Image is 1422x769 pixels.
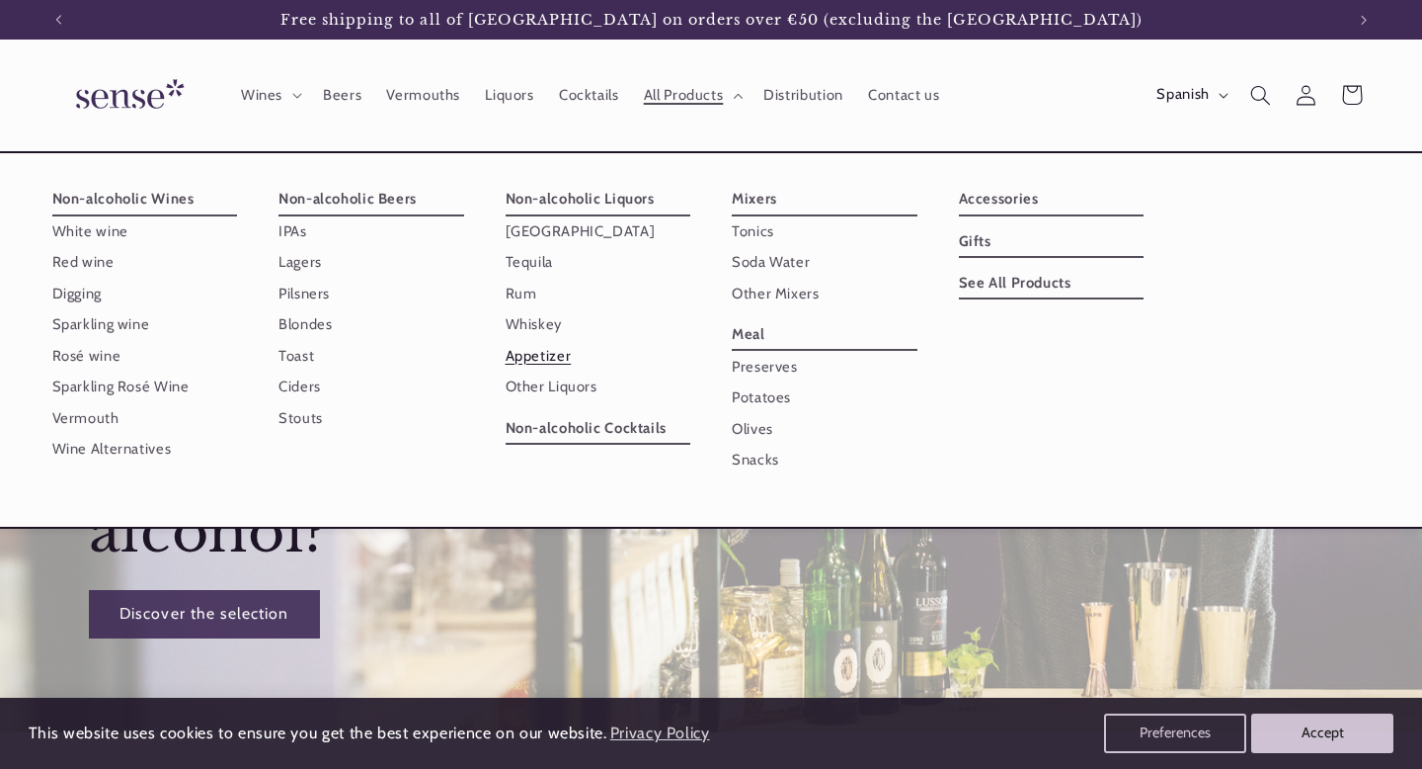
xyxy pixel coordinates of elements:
font: White wine [52,222,128,240]
font: Free shipping to all of [GEOGRAPHIC_DATA] on orders over €50 (excluding the [GEOGRAPHIC_DATA]) [280,11,1144,29]
a: Non-alcoholic Wines [52,184,238,215]
font: Stouts [278,409,323,427]
font: Other Mixers [732,285,820,302]
font: Spanish [1156,85,1209,103]
font: Digging [52,285,102,302]
font: IPAs [278,222,307,240]
font: Other Liquors [506,378,597,395]
a: Mixers [732,184,917,215]
font: Vermouths [386,86,460,104]
a: Discover the selection [88,590,319,639]
font: Accept [1302,724,1344,741]
font: Blondes [278,315,332,333]
a: White wine [52,216,238,247]
font: Privacy Policy [610,724,710,742]
a: Gifts [959,226,1145,258]
button: Accept [1251,714,1393,753]
font: Red wine [52,253,115,271]
font: Distribution [763,86,843,104]
a: Ciders [278,372,464,402]
font: Non-alcoholic Beers [278,190,417,208]
font: [GEOGRAPHIC_DATA] [506,222,656,240]
font: Rum [506,285,537,302]
font: Wines [241,86,282,104]
font: Sparkling wine [52,315,150,333]
a: Soda Water [732,247,917,278]
a: Non-alcoholic Liquors [506,184,691,215]
a: Vermouths [374,73,473,117]
a: Liquors [473,73,547,117]
font: Gifts [959,232,991,250]
summary: Wines [228,73,310,117]
font: Snacks [732,451,779,469]
font: Sparkling Rosé Wine [52,378,190,395]
font: Wine Alternatives [52,440,172,458]
a: Non-alcoholic Cocktails [506,412,691,444]
a: Accessories [959,184,1145,215]
button: Preferences [1104,714,1246,753]
a: Non-alcoholic Beers [278,184,464,215]
a: Cocktails [546,73,631,117]
font: Tonics [732,222,774,240]
font: Liquors [485,86,533,104]
font: This website uses cookies to ensure you get the best experience on our website. [29,724,607,742]
font: Appetizer [506,347,572,365]
font: Non-alcoholic Cocktails [506,419,668,437]
a: Potatoes [732,383,917,413]
a: Red wine [52,247,238,278]
font: Olives [732,420,773,438]
a: Pilsners [278,279,464,309]
font: Potatoes [732,388,791,406]
a: Meal [732,319,917,351]
button: Spanish [1145,75,1237,115]
a: [GEOGRAPHIC_DATA] [506,216,691,247]
a: Toast [278,341,464,372]
a: Sparkling wine [52,309,238,340]
a: Sense [44,59,208,131]
font: Lagers [278,253,322,271]
a: Contact us [855,73,952,117]
a: Distribution [751,73,856,117]
font: Tequila [506,253,553,271]
summary: Search [1237,72,1283,118]
a: Olives [732,413,917,444]
font: Meal [732,325,765,343]
a: Wine Alternatives [52,434,238,465]
font: Toast [278,347,314,365]
a: Stouts [278,402,464,433]
font: Rosé wine [52,347,121,365]
font: Preserves [732,358,798,376]
font: See All Products [959,274,1071,292]
a: See All Products [959,268,1145,299]
font: Ciders [278,378,321,395]
a: IPAs [278,216,464,247]
a: Snacks [732,445,917,475]
a: Rum [506,279,691,309]
a: Tequila [506,247,691,278]
a: Preserves [732,351,917,382]
font: Beers [323,86,361,104]
font: Non-alcoholic Liquors [506,190,655,208]
a: Digging [52,279,238,309]
a: Tonics [732,216,917,247]
a: Privacy Policy (opens in a new tab) [607,717,713,751]
font: Whiskey [506,315,562,333]
a: Rosé wine [52,341,238,372]
a: Sparkling Rosé Wine [52,372,238,402]
font: Soda Water [732,253,810,271]
a: Blondes [278,309,464,340]
font: Mixers [732,190,777,208]
a: Vermouth [52,402,238,433]
a: Other Liquors [506,372,691,402]
a: Other Mixers [732,279,917,309]
a: Whiskey [506,309,691,340]
font: All Products [644,86,724,104]
font: Preferences [1140,724,1211,741]
summary: All Products [631,73,751,117]
a: Appetizer [506,341,691,372]
a: Beers [310,73,373,117]
font: Contact us [868,86,939,104]
font: Cocktails [559,86,619,104]
img: Sense [52,67,200,124]
font: Vermouth [52,409,119,427]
